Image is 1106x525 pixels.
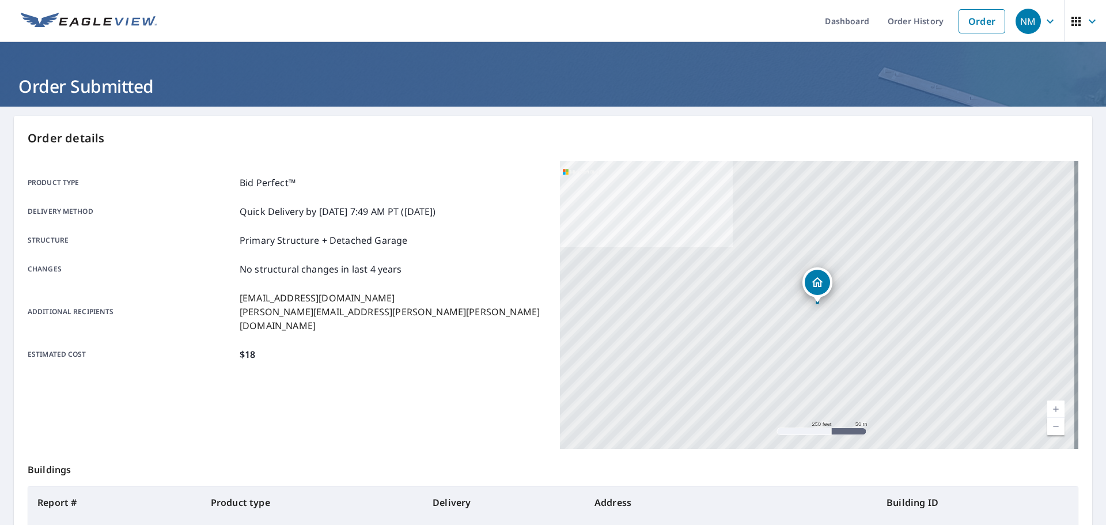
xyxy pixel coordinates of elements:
img: EV Logo [21,13,157,30]
p: Quick Delivery by [DATE] 7:49 AM PT ([DATE]) [240,205,436,218]
p: [PERSON_NAME][EMAIL_ADDRESS][PERSON_NAME][PERSON_NAME][DOMAIN_NAME] [240,305,546,333]
th: Building ID [877,486,1078,519]
p: Buildings [28,449,1078,486]
div: Dropped pin, building 1, Residential property, 1710 Fremont Dr Yakima, WA 98908 [802,267,832,303]
p: Structure [28,233,235,247]
p: Delivery method [28,205,235,218]
p: Primary Structure + Detached Garage [240,233,407,247]
div: NM [1016,9,1041,34]
p: Product type [28,176,235,190]
th: Report # [28,486,202,519]
p: Additional recipients [28,291,235,333]
p: No structural changes in last 4 years [240,262,402,276]
p: [EMAIL_ADDRESS][DOMAIN_NAME] [240,291,546,305]
a: Current Level 17, Zoom In [1047,401,1065,418]
h1: Order Submitted [14,74,1092,98]
p: Order details [28,130,1078,147]
p: Estimated cost [28,348,235,361]
a: Current Level 17, Zoom Out [1047,418,1065,435]
th: Address [585,486,877,519]
p: $18 [240,348,255,361]
th: Product type [202,486,423,519]
p: Bid Perfect™ [240,176,296,190]
p: Changes [28,262,235,276]
th: Delivery [423,486,585,519]
a: Order [959,9,1005,33]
